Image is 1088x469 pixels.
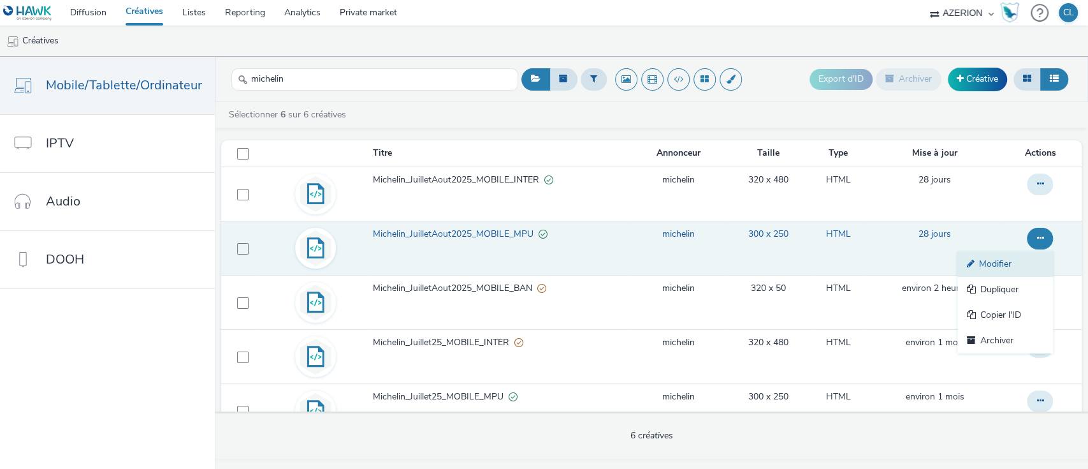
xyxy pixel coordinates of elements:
[662,174,695,186] a: michelin
[866,140,1003,167] th: Mise à jour
[46,76,202,94] span: Mobile/Tablette/Ordinateur
[297,392,334,429] img: code.svg
[632,140,725,167] th: Annonceur
[811,140,866,167] th: Type
[826,336,851,349] a: HTML
[826,228,851,241] a: HTML
[228,108,351,121] a: Sélectionner sur 6 créatives
[1063,3,1074,22] div: CL
[537,282,546,295] div: Partiellement valide
[373,282,537,295] span: Michelin_JuilletAout2025_MOBILE_BAN
[901,282,968,294] span: environ 2 heures
[373,174,631,193] a: Michelin_JuilletAout2025_MOBILE_INTERValide
[662,391,695,403] a: michelin
[297,230,334,267] img: code.svg
[750,282,785,295] a: 320 x 50
[539,228,548,241] div: Valide
[662,228,695,241] a: michelin
[918,228,951,241] a: 22 juillet 2025, 15:02
[918,174,951,186] span: 28 jours
[544,174,553,187] div: Valide
[1040,68,1068,90] button: Liste
[748,391,788,403] a: 300 x 250
[373,391,631,410] a: Michelin_Juillet25_MOBILE_MPUValide
[826,391,851,403] a: HTML
[630,429,673,442] span: 6 créatives
[662,336,695,349] a: michelin
[373,391,509,403] span: Michelin_Juillet25_MOBILE_MPU
[280,108,286,121] strong: 6
[373,228,539,241] span: Michelin_JuilletAout2025_MOBILE_MPU
[918,174,951,186] a: 22 juillet 2025, 15:03
[509,391,518,404] div: Valide
[876,68,941,90] button: Archiver
[297,284,334,321] img: code.svg
[918,228,951,240] span: 28 jours
[373,174,544,186] span: Michelin_JuilletAout2025_MOBILE_INTER
[748,228,788,241] a: 300 x 250
[957,302,1053,328] a: Copier l'ID
[297,175,334,212] img: code.svg
[662,282,695,295] a: michelin
[46,250,84,269] span: DOOH
[905,336,964,349] a: 15 juillet 2025, 15:11
[1004,140,1082,167] th: Actions
[46,192,80,211] span: Audio
[373,336,514,349] span: Michelin_Juillet25_MOBILE_INTER
[373,228,631,247] a: Michelin_JuilletAout2025_MOBILE_MPUValide
[514,336,523,350] div: Partiellement valide
[1000,3,1019,23] img: Hawk Academy
[957,277,1053,302] a: Dupliquer
[809,69,873,89] button: Export d'ID
[748,174,788,186] a: 320 x 480
[372,140,632,167] th: Titre
[748,336,788,349] a: 320 x 480
[905,391,964,403] a: 15 juillet 2025, 15:10
[297,338,334,375] img: code.svg
[905,336,964,348] span: environ 1 mois
[3,5,52,21] img: undefined Logo
[373,282,631,301] a: Michelin_JuilletAout2025_MOBILE_BANPartiellement valide
[905,391,964,403] span: environ 1 mois
[957,328,1053,354] a: Archiver
[373,336,631,355] a: Michelin_Juillet25_MOBILE_INTERPartiellement valide
[901,282,968,295] a: 19 août 2025, 14:14
[957,251,1053,277] a: Modifier
[725,140,811,167] th: Taille
[826,174,851,186] a: HTML
[826,282,851,295] a: HTML
[1000,3,1024,23] a: Hawk Academy
[46,134,74,153] span: IPTV
[6,35,19,48] img: mobile
[948,68,1007,91] a: Créative
[231,68,518,91] input: Rechercher...
[1013,68,1041,90] button: Grille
